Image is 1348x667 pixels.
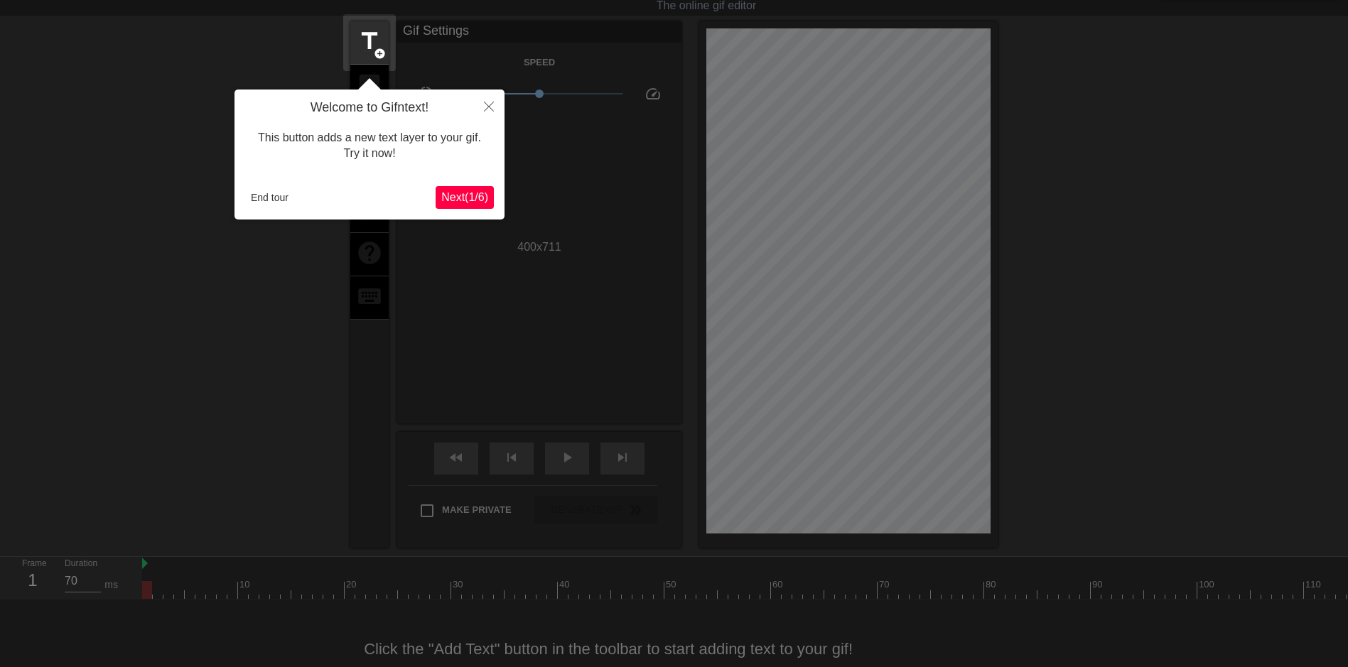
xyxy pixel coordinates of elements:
[245,100,494,116] h4: Welcome to Gifntext!
[245,116,494,176] div: This button adds a new text layer to your gif. Try it now!
[473,90,505,122] button: Close
[436,186,494,209] button: Next
[245,187,294,208] button: End tour
[441,191,488,203] span: Next ( 1 / 6 )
